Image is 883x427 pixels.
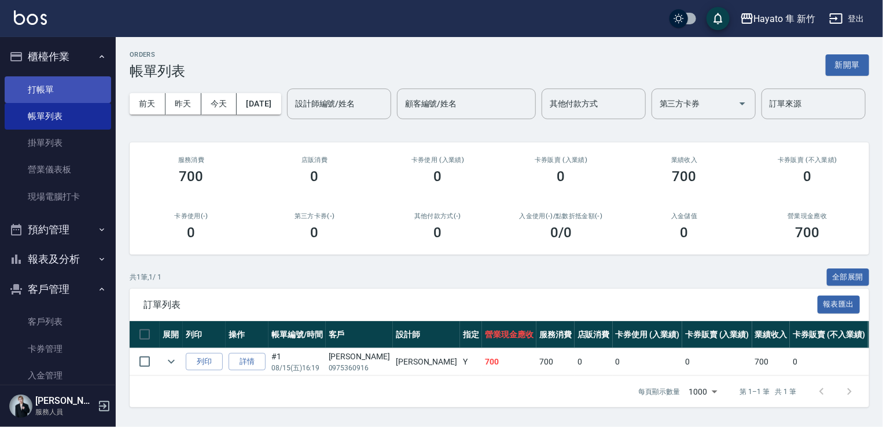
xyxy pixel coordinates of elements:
a: 客戶列表 [5,308,111,335]
h3: 700 [179,168,204,185]
button: 今天 [201,93,237,115]
div: Hayato 隼 新竹 [754,12,815,26]
th: 卡券販賣 (不入業績) [790,321,867,348]
a: 新開單 [826,59,869,70]
h3: 0 [434,224,442,241]
button: 昨天 [165,93,201,115]
th: 營業現金應收 [482,321,536,348]
a: 入金管理 [5,362,111,389]
h2: 入金使用(-) /點數折抵金額(-) [513,212,609,220]
div: [PERSON_NAME] [329,351,390,363]
h3: 0 [680,224,689,241]
h2: 卡券販賣 (入業績) [513,156,609,164]
a: 打帳單 [5,76,111,103]
a: 掛單列表 [5,130,111,156]
h2: 業績收入 [637,156,732,164]
p: 08/15 (五) 16:19 [271,363,323,373]
td: 0 [575,348,613,376]
a: 報表匯出 [818,299,860,310]
th: 卡券販賣 (入業績) [682,321,752,348]
button: save [707,7,730,30]
td: Y [460,348,482,376]
div: 1000 [685,376,722,407]
th: 卡券使用 (入業績) [613,321,683,348]
th: 設計師 [393,321,460,348]
h2: 卡券販賣 (不入業績) [760,156,855,164]
th: 展開 [160,321,183,348]
button: 客戶管理 [5,274,111,304]
img: Logo [14,10,47,25]
button: Open [733,94,752,113]
th: 業績收入 [752,321,790,348]
a: 營業儀表板 [5,156,111,183]
p: 第 1–1 筆 共 1 筆 [740,386,796,397]
h3: 服務消費 [144,156,239,164]
a: 卡券管理 [5,336,111,362]
button: 登出 [825,8,869,30]
a: 現場電腦打卡 [5,183,111,210]
p: 共 1 筆, 1 / 1 [130,272,161,282]
button: [DATE] [237,93,281,115]
th: 服務消費 [536,321,575,348]
h5: [PERSON_NAME] [35,395,94,407]
h3: 0 /0 [550,224,572,241]
th: 列印 [183,321,226,348]
button: 前天 [130,93,165,115]
td: 700 [752,348,790,376]
h2: 其他付款方式(-) [390,212,485,220]
span: 訂單列表 [144,299,818,311]
h3: 0 [187,224,196,241]
p: 0975360916 [329,363,390,373]
h3: 0 [311,168,319,185]
button: 新開單 [826,54,869,76]
a: 詳情 [229,353,266,371]
button: 報表及分析 [5,244,111,274]
h3: 700 [672,168,697,185]
h2: 卡券使用 (入業績) [390,156,485,164]
a: 帳單列表 [5,103,111,130]
h2: 第三方卡券(-) [267,212,362,220]
th: 帳單編號/時間 [268,321,326,348]
th: 操作 [226,321,268,348]
h3: 0 [804,168,812,185]
h2: 卡券使用(-) [144,212,239,220]
h3: 0 [311,224,319,241]
button: Hayato 隼 新竹 [735,7,820,31]
td: 700 [482,348,536,376]
button: 全部展開 [827,268,870,286]
h3: 0 [434,168,442,185]
h2: 店販消費 [267,156,362,164]
h3: 帳單列表 [130,63,185,79]
h2: 營業現金應收 [760,212,855,220]
button: expand row [163,353,180,370]
img: Person [9,395,32,418]
th: 客戶 [326,321,393,348]
h2: 入金儲值 [637,212,732,220]
button: 櫃檯作業 [5,42,111,72]
th: 店販消費 [575,321,613,348]
td: 0 [613,348,683,376]
h2: ORDERS [130,51,185,58]
td: #1 [268,348,326,376]
button: 預約管理 [5,215,111,245]
th: 指定 [460,321,482,348]
button: 列印 [186,353,223,371]
td: 0 [682,348,752,376]
p: 每頁顯示數量 [638,386,680,397]
td: 700 [536,348,575,376]
button: 報表匯出 [818,296,860,314]
td: [PERSON_NAME] [393,348,460,376]
h3: 700 [796,224,820,241]
p: 服務人員 [35,407,94,417]
td: 0 [790,348,867,376]
h3: 0 [557,168,565,185]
